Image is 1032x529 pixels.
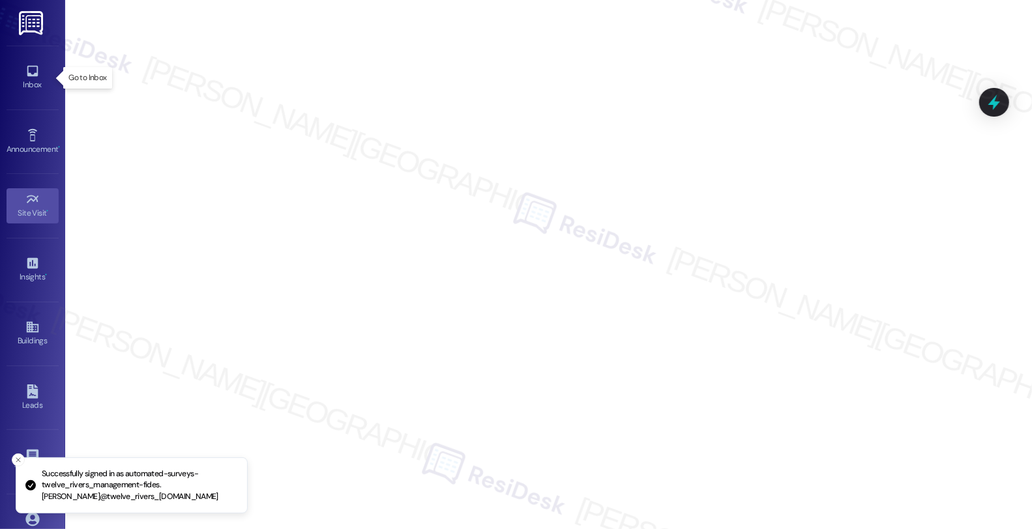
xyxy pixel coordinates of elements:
p: Successfully signed in as automated-surveys-twelve_rivers_management-fides.[PERSON_NAME]@twelve_r... [42,468,237,503]
span: • [45,270,47,279]
p: Go to Inbox [68,72,106,83]
img: ResiDesk Logo [19,11,46,35]
a: Insights • [7,252,59,287]
a: Inbox [7,60,59,95]
span: • [47,207,49,216]
span: • [58,143,60,152]
a: Leads [7,380,59,416]
a: Buildings [7,316,59,351]
a: Site Visit • [7,188,59,223]
a: Templates • [7,444,59,479]
button: Close toast [12,453,25,466]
